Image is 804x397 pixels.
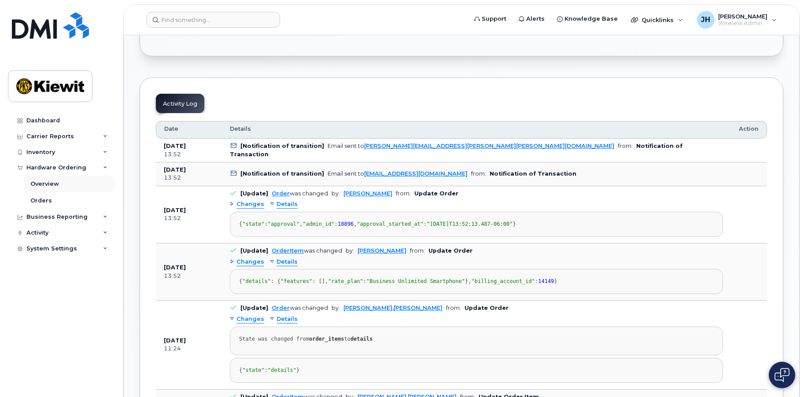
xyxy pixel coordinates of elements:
[468,10,513,28] a: Support
[774,368,789,382] img: Open chat
[428,247,472,254] b: Update Order
[364,143,614,149] a: [PERSON_NAME][EMAIL_ADDRESS][PERSON_NAME][PERSON_NAME][DOMAIN_NAME]
[718,20,767,27] span: Wireless Admin
[242,221,265,227] span: "state"
[350,336,373,342] strong: details
[618,143,633,149] span: from:
[164,125,178,133] span: Date
[164,272,214,280] div: 13:52
[328,278,363,284] span: "rate_plan"
[242,278,271,284] span: "details"
[280,278,312,284] span: "features"
[328,143,614,149] div: Email sent to
[272,305,328,311] div: was changed
[272,305,290,311] a: Order
[240,247,268,254] b: [Update]
[332,305,340,311] span: by:
[332,190,340,197] span: by:
[164,264,186,271] b: [DATE]
[268,221,299,227] span: "approval"
[239,278,714,285] div: { : { : [], : }, : }
[230,125,251,133] span: Details
[277,258,298,266] span: Details
[164,337,186,344] b: [DATE]
[164,214,214,222] div: 13:52
[164,151,214,158] div: 13:52
[446,305,461,311] span: from:
[343,190,392,197] a: [PERSON_NAME]
[239,336,714,342] div: State was changed from to
[272,190,328,197] div: was changed
[236,258,264,266] span: Changes
[272,247,342,254] div: was changed
[482,15,506,23] span: Support
[642,16,674,23] span: Quicklinks
[277,200,298,209] span: Details
[396,190,411,197] span: from:
[268,367,296,373] span: "details"
[147,12,280,28] input: Find something...
[357,221,424,227] span: "approval_started_at"
[551,10,624,28] a: Knowledge Base
[427,221,513,227] span: "[DATE]T13:52:13.487-06:00"
[236,315,264,323] span: Changes
[731,121,767,139] th: Action
[366,278,465,284] span: "Business Unlimited Smartphone"
[691,11,783,29] div: Josh Herberger
[718,13,767,20] span: [PERSON_NAME]
[346,247,354,254] span: by:
[338,221,354,227] span: 18896
[240,305,268,311] b: [Update]
[164,143,186,149] b: [DATE]
[358,247,406,254] a: [PERSON_NAME]
[272,190,290,197] a: Order
[164,166,186,173] b: [DATE]
[343,305,443,311] a: [PERSON_NAME].[PERSON_NAME]
[526,15,545,23] span: Alerts
[465,305,509,311] b: Update Order
[239,367,714,374] div: { : }
[410,247,425,254] span: from:
[242,367,265,373] span: "state"
[230,143,682,157] b: Notification of Transaction
[701,15,710,25] span: JH
[240,190,268,197] b: [Update]
[272,247,304,254] a: OrderItem
[625,11,689,29] div: Quicklinks
[277,315,298,323] span: Details
[538,278,554,284] span: 14149
[309,336,344,342] strong: order_items
[236,200,264,209] span: Changes
[164,174,214,182] div: 13:52
[564,15,618,23] span: Knowledge Base
[471,170,486,177] span: from:
[303,221,335,227] span: "admin_id"
[490,170,576,177] b: Notification of Transaction
[164,345,214,353] div: 11:24
[364,170,468,177] a: [EMAIL_ADDRESS][DOMAIN_NAME]
[328,170,468,177] div: Email sent to
[239,221,714,228] div: { : , : , : }
[240,170,324,177] b: [Notification of transition]
[164,207,186,213] b: [DATE]
[240,143,324,149] b: [Notification of transition]
[513,10,551,28] a: Alerts
[414,190,458,197] b: Update Order
[471,278,535,284] span: "billing_account_id"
